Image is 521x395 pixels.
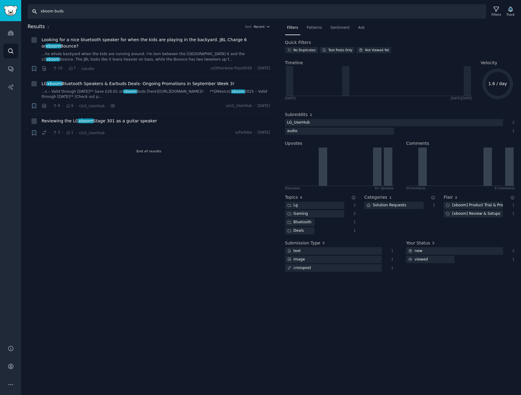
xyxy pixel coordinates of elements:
[506,12,515,17] div: Track
[49,65,50,72] span: ·
[509,128,515,134] div: 1
[123,89,137,94] span: xboom
[66,103,73,109] span: 9
[257,66,270,71] span: [DATE]
[285,210,310,218] div: Gaming
[307,25,322,31] span: Patterns
[62,103,63,109] span: ·
[62,130,63,136] span: ·
[285,247,303,255] div: text
[66,130,73,135] span: 1
[488,81,507,86] text: 1.6 / day
[42,37,270,49] a: Looking for a nice bluetooth speaker for when the kids are playing in the backyard. JBL Charge 6 ...
[47,81,62,86] span: xboom
[28,141,270,162] div: End of results
[285,60,303,66] span: Timeline
[49,103,50,109] span: ·
[285,39,311,46] h2: Quick Filters
[388,248,394,254] div: 1
[46,57,60,61] span: xboom
[358,25,365,31] span: Ask
[328,48,352,52] div: Text Posts Only
[254,103,255,109] span: ·
[451,96,472,100] div: [DATE] [DATE]
[287,25,298,31] span: Filters
[285,227,306,235] div: Deals
[351,203,356,208] div: 2
[231,89,245,94] span: xboom
[52,130,60,135] span: 3
[481,60,497,66] span: Velocity
[65,65,66,72] span: ·
[28,4,486,19] input: Search Keyword
[42,89,270,100] a: ...s – Valid through [DATE]** Save £20.01 onxboomBuds [here]([URL][DOMAIN_NAME])! **\[Mexico\]xbo...
[79,104,104,108] span: r/LG_UserHub
[42,81,234,87] a: LGxboomBluetooth Speakers & Earbuds Deals- Ongoing Promotions in September Week 3!
[254,25,265,29] span: Recent
[42,118,157,124] a: Reviewing the LGxboomStage 301 as a guitar speaker
[285,119,312,127] div: LG_UserHub
[42,51,270,62] a: ...he whole backyard when the kids are running around. I'm torn between the [GEOGRAPHIC_DATA] 6 a...
[331,25,350,31] span: Sentiment
[285,194,298,201] h2: Topics
[504,5,517,18] button: Track
[28,23,45,31] span: Results
[294,48,316,52] div: No Duplicates
[509,257,515,262] div: 1
[285,256,307,263] div: image
[364,202,408,209] div: Solution Requests
[42,81,234,87] span: LG Bluetooth Speakers & Earbuds Deals- Ongoing Promotions in September Week 3!
[285,202,300,209] div: Lg
[285,264,313,272] div: crosspost
[388,265,394,271] div: 1
[285,140,302,147] h2: Upvotes
[76,130,77,136] span: ·
[254,25,270,29] button: Recent
[495,186,515,190] div: 9 Comments
[388,257,394,262] div: 1
[365,48,389,52] div: Not Viewed Yet
[432,241,434,245] span: 2
[45,44,61,48] span: xboom
[364,194,387,201] h2: Categories
[351,211,356,217] div: 2
[81,67,94,71] span: r/audio
[210,66,252,71] span: u/Otherwise-Pass9556
[285,111,308,118] h2: Subreddits
[406,240,430,246] h2: Your Status
[257,130,270,135] span: [DATE]
[52,103,60,109] span: 8
[235,130,252,135] span: u/Fadobo
[444,210,502,218] div: [xboom] Review & Setups
[78,65,79,72] span: ·
[406,256,430,263] div: viewed
[509,248,515,254] div: 2
[42,118,157,124] span: Reviewing the LG Stage 301 as a guitar speaker
[285,240,321,246] h2: Submission Type
[351,220,356,225] div: 1
[492,12,501,17] div: Filters
[254,66,255,71] span: ·
[509,211,515,217] div: 1
[49,130,50,136] span: ·
[76,103,77,109] span: ·
[78,118,93,123] span: xboom
[509,120,515,125] div: 2
[389,196,392,199] span: 1
[285,128,300,135] div: audio
[68,66,76,71] span: 7
[285,186,300,190] div: 0 Upvote s
[300,196,302,199] span: 4
[245,25,252,29] div: Sort
[107,103,108,109] span: ·
[322,241,324,245] span: 3
[406,247,424,255] div: new
[406,186,426,190] div: 0 Comment s
[79,131,104,135] span: r/LG_UserHub
[285,219,314,226] div: Bluetooth
[430,203,435,208] div: 1
[52,66,62,71] span: 10
[444,194,453,201] h2: Flair
[310,113,312,117] span: 2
